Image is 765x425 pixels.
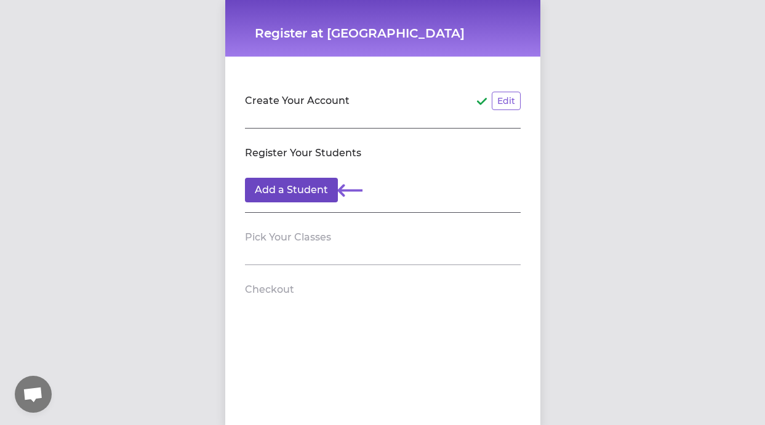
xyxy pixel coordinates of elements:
[255,25,511,42] h1: Register at [GEOGRAPHIC_DATA]
[245,93,350,108] h2: Create Your Account
[245,178,338,202] button: Add a Student
[245,282,294,297] h2: Checkout
[245,146,361,161] h2: Register Your Students
[15,376,52,413] a: Open chat
[245,230,331,245] h2: Pick Your Classes
[492,92,521,110] button: Edit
